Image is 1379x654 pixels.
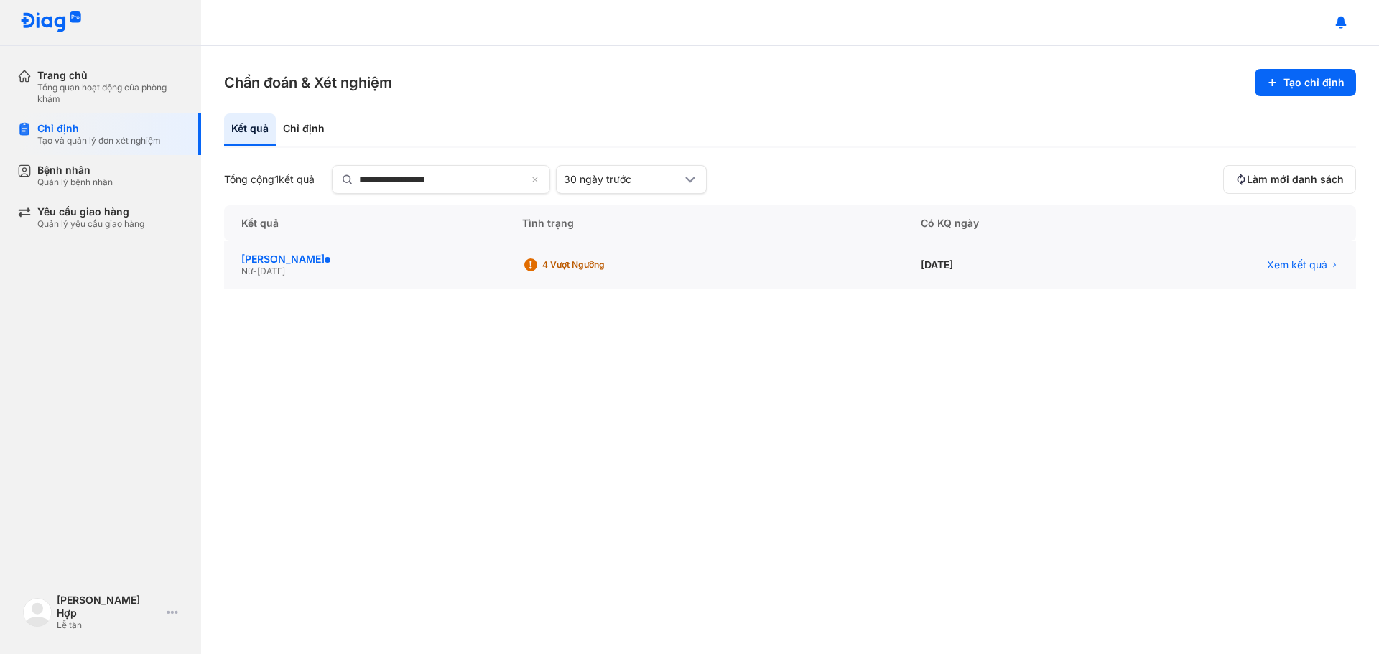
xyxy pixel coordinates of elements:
[224,173,315,186] div: Tổng cộng kết quả
[23,598,52,627] img: logo
[1247,173,1344,186] span: Làm mới danh sách
[20,11,82,34] img: logo
[37,122,161,135] div: Chỉ định
[1223,165,1356,194] button: Làm mới danh sách
[224,205,505,241] div: Kết quả
[904,241,1114,289] div: [DATE]
[276,113,332,146] div: Chỉ định
[1255,69,1356,96] button: Tạo chỉ định
[37,135,161,146] div: Tạo và quản lý đơn xét nghiệm
[37,69,184,82] div: Trang chủ
[37,82,184,105] div: Tổng quan hoạt động của phòng khám
[274,173,279,185] span: 1
[505,205,904,241] div: Tình trạng
[257,266,285,276] span: [DATE]
[253,266,257,276] span: -
[241,266,253,276] span: Nữ
[57,594,161,620] div: [PERSON_NAME] Hợp
[37,177,113,188] div: Quản lý bệnh nhân
[241,253,488,266] div: [PERSON_NAME]
[904,205,1114,241] div: Có KQ ngày
[542,259,657,271] div: 4 Vượt ngưỡng
[1267,258,1327,271] span: Xem kết quả
[224,73,392,93] h3: Chẩn đoán & Xét nghiệm
[57,620,161,631] div: Lễ tân
[37,205,144,218] div: Yêu cầu giao hàng
[224,113,276,146] div: Kết quả
[564,173,682,186] div: 30 ngày trước
[37,218,144,230] div: Quản lý yêu cầu giao hàng
[37,164,113,177] div: Bệnh nhân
